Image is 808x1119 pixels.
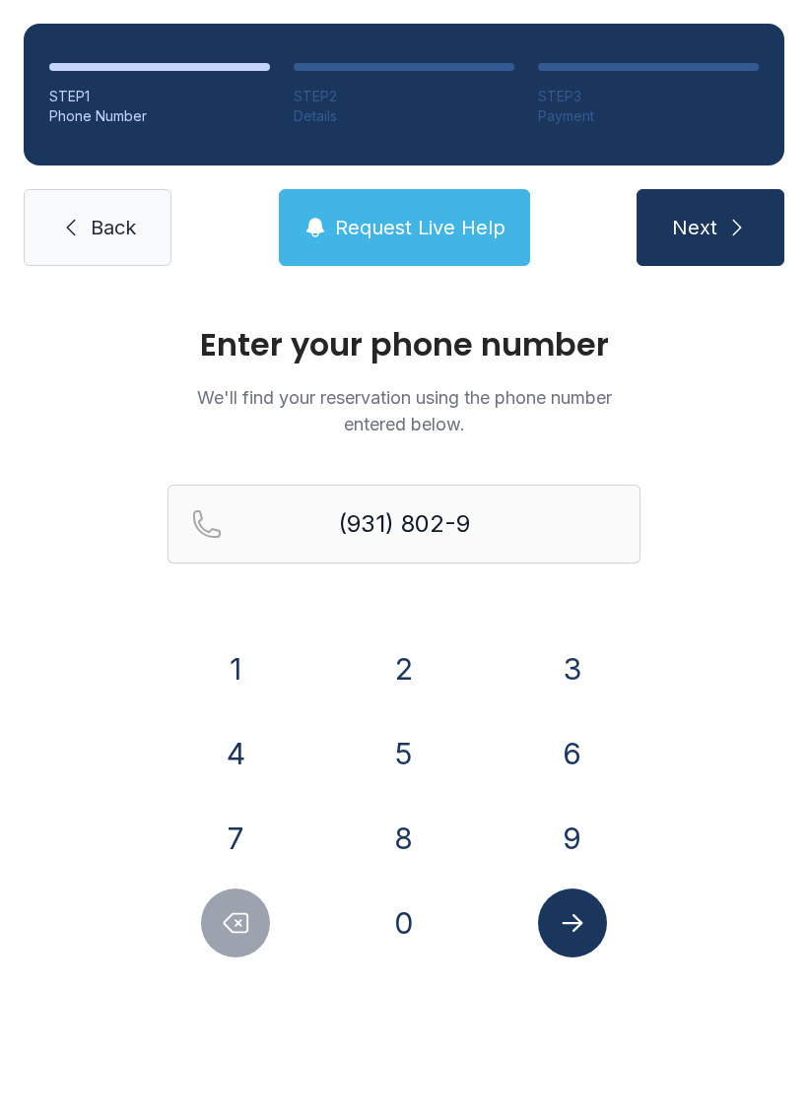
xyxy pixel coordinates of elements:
span: Request Live Help [335,214,505,241]
div: STEP 2 [294,87,514,106]
p: We'll find your reservation using the phone number entered below. [168,384,640,437]
div: Payment [538,106,759,126]
button: Delete number [201,889,270,957]
span: Next [672,214,717,241]
div: Phone Number [49,106,270,126]
input: Reservation phone number [168,485,640,563]
span: Back [91,214,136,241]
h1: Enter your phone number [168,329,640,361]
button: 6 [538,719,607,788]
button: 4 [201,719,270,788]
div: STEP 1 [49,87,270,106]
button: 7 [201,804,270,873]
button: 2 [370,634,438,703]
button: 3 [538,634,607,703]
button: 9 [538,804,607,873]
button: 5 [370,719,438,788]
button: 1 [201,634,270,703]
button: 0 [370,889,438,957]
button: Submit lookup form [538,889,607,957]
div: STEP 3 [538,87,759,106]
div: Details [294,106,514,126]
button: 8 [370,804,438,873]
